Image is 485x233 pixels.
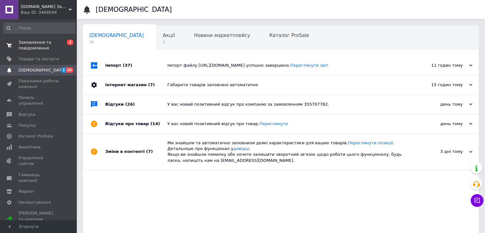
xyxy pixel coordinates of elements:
[89,33,144,38] span: [DEMOGRAPHIC_DATA]
[18,189,35,194] span: Маркет
[408,101,472,107] div: день тому
[167,82,408,88] div: Габарити товарів заповнені автоматично
[123,63,132,68] span: (37)
[471,194,483,207] button: Чат з покупцем
[105,56,167,75] div: Імпорт
[167,140,408,163] div: Ми знайшли та автоматично заповнили деякі характеристики для ваших товарів. . Детальніше про функ...
[408,82,472,88] div: 15 годин тому
[18,112,35,117] span: Відгуки
[18,172,59,184] span: Гаманець компанії
[151,121,160,126] span: (14)
[408,121,472,127] div: день тому
[233,146,249,151] a: довідці
[269,33,309,38] span: Каталог ProSale
[96,6,172,13] h1: [DEMOGRAPHIC_DATA]
[408,149,472,154] div: 3 дні тому
[125,102,135,107] span: (26)
[105,95,167,114] div: Відгуки
[163,33,175,38] span: Акції
[3,22,75,34] input: Пошук
[18,210,59,228] span: [PERSON_NAME] та рахунки
[167,121,408,127] div: У вас новий позитивний відгук про товар.
[18,199,51,205] span: Налаштування
[348,140,393,145] a: Переглянути позиції
[66,67,73,73] span: 16
[21,4,69,10] span: bakservise.com Запчастини до побутової техніки як нові так і бувші у використанні
[105,114,167,133] div: Відгуки про товар
[18,40,59,51] span: Замовлення та повідомлення
[18,67,66,73] span: [DEMOGRAPHIC_DATA]
[18,95,59,106] span: Панель управління
[18,56,59,62] span: Товари та послуги
[259,121,288,126] a: Переглянути
[105,75,167,94] div: Інтернет магазин
[105,134,167,170] div: Зміни в контенті
[61,67,66,73] span: 1
[18,78,59,90] span: Показники роботи компанії
[18,144,40,150] span: Аналітика
[194,33,250,38] span: Новини маркетплейсу
[21,10,77,15] div: Ваш ID: 3469504
[18,155,59,167] span: Управління сайтом
[167,63,408,68] div: Імпорт файлу [URL][DOMAIN_NAME] успішно завершено.
[67,40,73,45] span: 2
[18,133,53,139] span: Каталог ProSale
[408,63,472,68] div: 11 годин тому
[163,40,175,44] span: 1
[290,63,328,68] a: Переглянути звіт
[167,101,408,107] div: У вас новий позитивний відгук про компанію за замовленням 355707782.
[148,82,155,87] span: (7)
[18,123,36,128] span: Покупці
[89,40,144,44] span: 16
[146,149,153,154] span: (7)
